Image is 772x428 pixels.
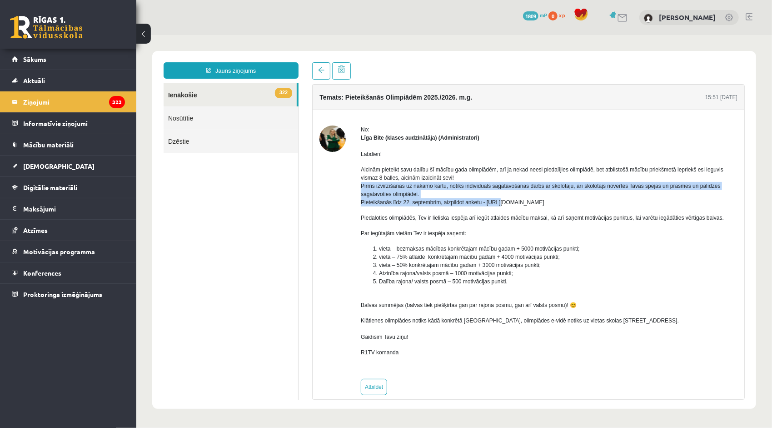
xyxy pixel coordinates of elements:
strong: Līga Bite (klases audzinātāja) (Administratori) [224,100,343,106]
a: Dzēstie [27,95,162,118]
span: 322 [139,53,156,63]
p: Balvas summējas (balvas tiek piešķirtas gan par rajona posmu, gan arī valsts posmu)! 😊 [224,266,601,274]
li: vieta – 75% atlaide konkrētajam mācību gadam + 4000 motivācijas punkti; [243,218,601,226]
a: Sākums [12,49,125,70]
span: Motivācijas programma [23,247,95,256]
legend: Maksājumi [23,198,125,219]
a: Informatīvie ziņojumi [12,113,125,134]
span: Atzīmes [23,226,48,234]
h4: Temats: Pieteikšanās Olimpiādēm 2025./2026. m.g. [183,59,336,66]
span: Konferences [23,269,61,277]
a: [DEMOGRAPHIC_DATA] [12,156,125,176]
a: 1809 mP [523,11,547,19]
a: Nosūtītie [27,71,162,95]
p: Klātienes olimpiādes notiks kādā konkrētā [GEOGRAPHIC_DATA], olimpiādes e-vidē notiks uz vietas s... [224,282,601,306]
span: Mācību materiāli [23,141,74,149]
span: mP [540,11,547,19]
span: 0 [548,11,558,20]
a: Digitālie materiāli [12,177,125,198]
legend: Informatīvie ziņojumi [23,113,125,134]
legend: Ziņojumi [23,91,125,112]
li: vieta – 50% konkrētajam mācību gadam + 3000 motivācijas punkti; [243,226,601,234]
span: Digitālie materiāli [23,183,77,191]
span: xp [559,11,565,19]
span: Aktuāli [23,76,45,85]
i: 323 [109,96,125,108]
a: Rīgas 1. Tālmācības vidusskola [10,16,83,39]
a: 0 xp [548,11,569,19]
li: vieta – bezmaksas mācības konkrētajam mācību gadam + 5000 motivācijas punkti; [243,210,601,218]
span: Proktoringa izmēģinājums [23,290,102,298]
div: No: [224,91,601,99]
span: 1809 [523,11,538,20]
span: Sākums [23,55,46,63]
a: [PERSON_NAME] [659,13,716,22]
span: [DEMOGRAPHIC_DATA] [23,162,95,170]
a: Jauns ziņojums [27,27,162,44]
a: Konferences [12,262,125,283]
a: Motivācijas programma [12,241,125,262]
a: Atzīmes [12,220,125,241]
a: Aktuāli [12,70,125,91]
p: Aicinām pieteikt savu dalību šī mācību gada olimpiādēm, arī ja nekad neesi piedalījies olimpiādē,... [224,131,601,171]
p: Piedaloties olimpiādēs, Tev ir lieliska iespēja arī iegūt atlaides mācību maksai, kā arī saņemt m... [224,179,601,187]
li: Atzinība rajona/valsts posmā – 1000 motivācijas punkti; [243,234,601,242]
p: Labdien! [224,115,601,123]
li: Dalība rajona/ valsts posmā – 500 motivācijas punkti. [243,242,601,251]
a: Mācību materiāli [12,134,125,155]
a: Ziņojumi323 [12,91,125,112]
a: Atbildēt [224,344,251,360]
a: Proktoringa izmēģinājums [12,284,125,305]
p: Par iegūtajām vietām Tev ir iespēja saņemt: [224,194,601,202]
a: 322Ienākošie [27,48,160,71]
p: R1TV komanda [224,313,601,322]
img: Feliks Vladimirovs [644,14,653,23]
div: 15:51 [DATE] [569,58,601,66]
a: Maksājumi [12,198,125,219]
img: Līga Bite (klases audzinātāja) [183,91,209,117]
